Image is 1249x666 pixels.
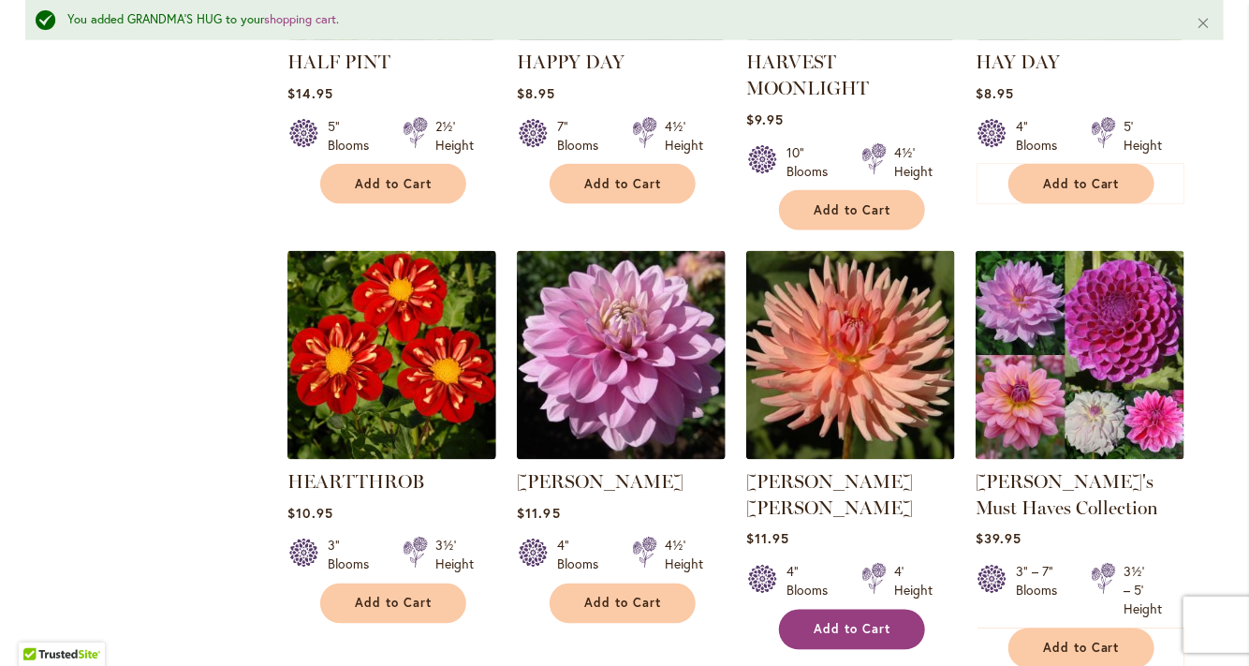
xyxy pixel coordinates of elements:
[517,251,726,460] img: HEATHER FEATHER
[557,117,610,155] div: 7" Blooms
[517,51,624,73] a: HAPPY DAY
[355,176,432,192] span: Add to Cart
[779,190,925,230] button: Add to Cart
[976,530,1021,548] span: $39.95
[1043,176,1120,192] span: Add to Cart
[976,446,1184,464] a: Heather's Must Haves Collection
[1124,563,1162,619] div: 3½' – 5' Height
[287,504,332,522] span: $10.95
[786,143,839,181] div: 10" Blooms
[976,51,1060,73] a: HAY DAY
[355,596,432,612] span: Add to Cart
[264,11,336,27] a: shopping cart
[665,537,703,574] div: 4½' Height
[328,117,380,155] div: 5" Blooms
[786,563,839,600] div: 4" Blooms
[517,470,683,493] a: [PERSON_NAME]
[1043,641,1120,657] span: Add to Cart
[328,537,380,574] div: 3" Blooms
[814,622,890,638] span: Add to Cart
[320,584,466,624] button: Add to Cart
[557,537,610,574] div: 4" Blooms
[1016,117,1068,155] div: 4" Blooms
[320,164,466,204] button: Add to Cart
[287,84,332,102] span: $14.95
[665,117,703,155] div: 4½' Height
[746,251,955,460] img: HEATHER MARIE
[435,537,474,574] div: 3½' Height
[976,84,1014,102] span: $8.95
[1016,563,1068,619] div: 3" – 7" Blooms
[435,117,474,155] div: 2½' Height
[1008,164,1154,204] button: Add to Cart
[550,164,696,204] button: Add to Cart
[287,51,390,73] a: HALF PINT
[814,202,890,218] span: Add to Cart
[517,504,560,522] span: $11.95
[746,111,784,128] span: $9.95
[550,584,696,624] button: Add to Cart
[894,563,933,600] div: 4' Height
[517,84,555,102] span: $8.95
[517,446,726,464] a: HEATHER FEATHER
[779,610,925,650] button: Add to Cart
[1124,117,1162,155] div: 5' Height
[287,446,496,464] a: HEARTTHROB
[746,470,913,519] a: [PERSON_NAME] [PERSON_NAME]
[67,11,1168,29] div: You added GRANDMA'S HUG to your .
[14,599,66,652] iframe: Launch Accessibility Center
[746,51,869,99] a: HARVEST MOONLIGHT
[746,530,789,548] span: $11.95
[976,470,1158,519] a: [PERSON_NAME]'s Must Haves Collection
[976,251,1184,460] img: Heather's Must Haves Collection
[584,176,661,192] span: Add to Cart
[584,596,661,612] span: Add to Cart
[287,251,496,460] img: HEARTTHROB
[894,143,933,181] div: 4½' Height
[746,446,955,464] a: HEATHER MARIE
[287,470,424,493] a: HEARTTHROB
